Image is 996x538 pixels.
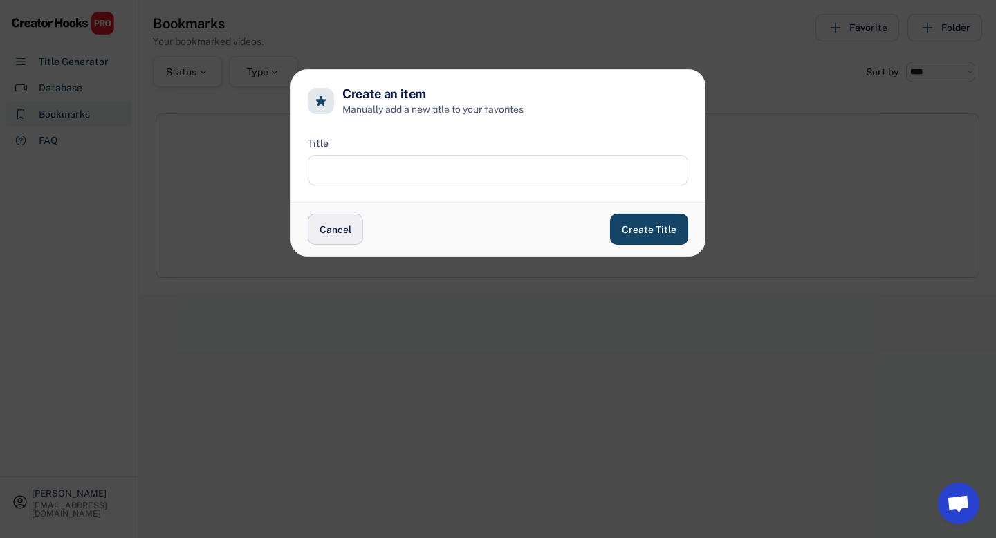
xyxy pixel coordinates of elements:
[308,136,329,151] div: Title
[938,483,979,524] a: Open chat
[308,214,363,245] button: Cancel
[610,214,688,245] button: Create Title
[342,102,688,117] h6: Manually add a new title to your favorites
[342,86,426,102] h4: Create an item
